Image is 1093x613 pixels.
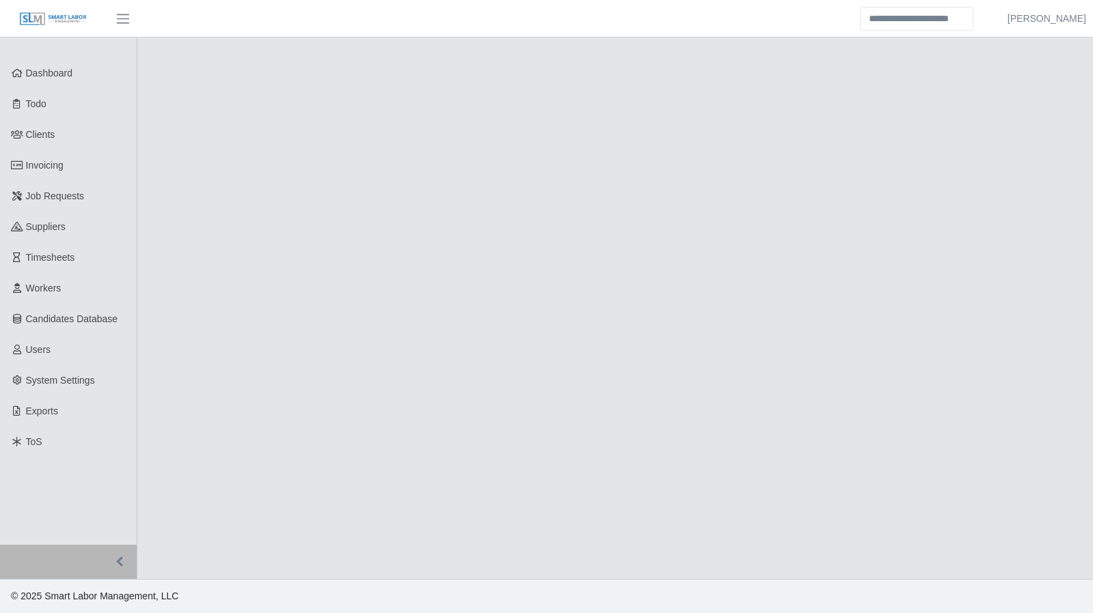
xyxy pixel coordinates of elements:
[26,190,85,201] span: Job Requests
[19,12,87,27] img: SLM Logo
[26,129,55,140] span: Clients
[26,283,61,294] span: Workers
[26,68,73,79] span: Dashboard
[26,252,75,263] span: Timesheets
[26,344,51,355] span: Users
[26,375,95,386] span: System Settings
[26,313,118,324] span: Candidates Database
[26,98,46,109] span: Todo
[26,405,58,416] span: Exports
[11,590,178,601] span: © 2025 Smart Labor Management, LLC
[26,436,42,447] span: ToS
[1008,12,1086,26] a: [PERSON_NAME]
[26,160,64,171] span: Invoicing
[860,7,973,31] input: Search
[26,221,66,232] span: Suppliers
